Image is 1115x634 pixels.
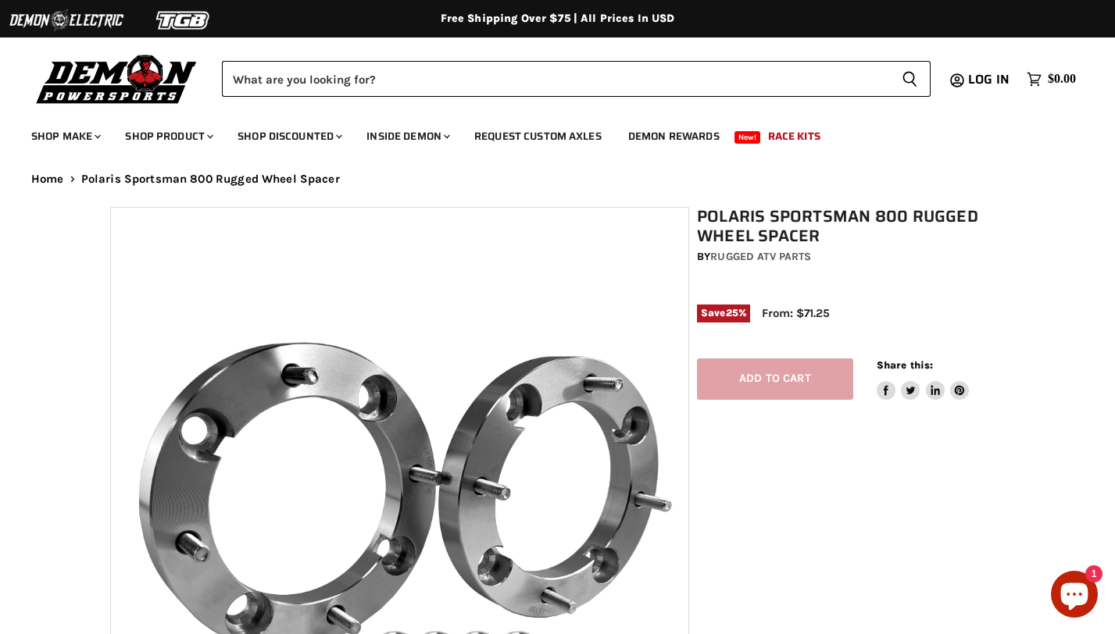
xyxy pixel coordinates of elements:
[756,120,832,152] a: Race Kits
[355,120,459,152] a: Inside Demon
[1048,72,1076,87] span: $0.00
[968,69,1010,89] span: Log in
[697,207,1013,246] h1: Polaris Sportsman 800 Rugged Wheel Spacer
[710,250,811,263] a: Rugged ATV Parts
[20,120,110,152] a: Shop Make
[697,248,1013,265] div: by
[8,5,125,35] img: Demon Electric Logo 2
[961,73,1019,87] a: Log in
[734,131,761,144] span: New!
[616,120,731,152] a: Demon Rewards
[877,358,970,400] aside: Share this:
[31,51,202,106] img: Demon Powersports
[1046,571,1102,622] inbox-online-store-chat: Shopify online store chat
[1019,68,1084,91] a: $0.00
[226,120,352,152] a: Shop Discounted
[222,61,889,97] input: Search
[81,173,340,186] span: Polaris Sportsman 800 Rugged Wheel Spacer
[877,359,933,371] span: Share this:
[20,114,1072,152] ul: Main menu
[31,173,64,186] a: Home
[762,306,830,320] span: From: $71.25
[697,305,750,322] span: Save %
[889,61,931,97] button: Search
[113,120,223,152] a: Shop Product
[726,307,738,319] span: 25
[222,61,931,97] form: Product
[463,120,613,152] a: Request Custom Axles
[125,5,242,35] img: TGB Logo 2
